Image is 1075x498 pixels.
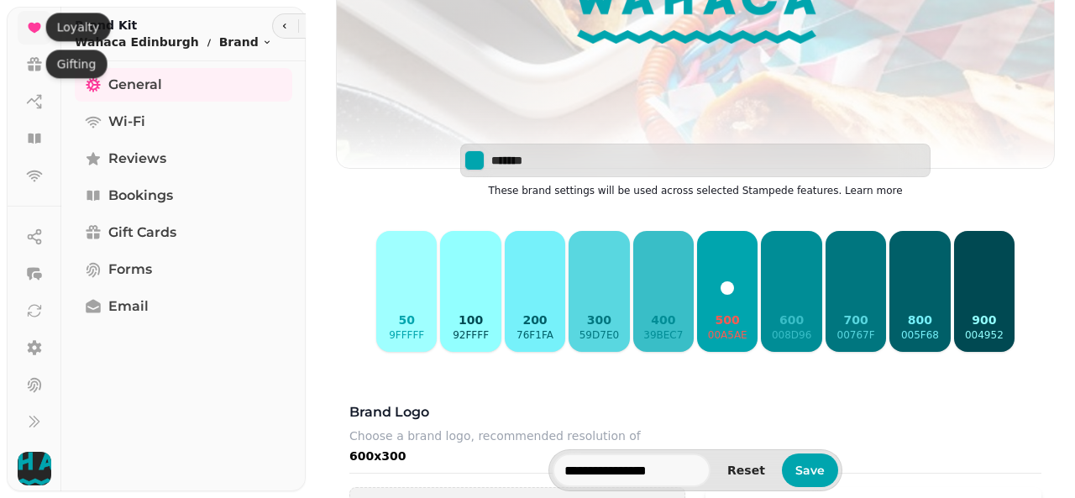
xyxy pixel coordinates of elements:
[108,149,166,169] span: Reviews
[349,426,695,466] p: Choose a brand logo, recommended resolution of
[108,75,162,95] span: General
[569,231,629,352] button: 30059d7e0
[389,328,424,342] p: 9fffff
[75,105,292,139] a: Wi-Fi
[61,61,306,491] nav: Tabs
[18,452,51,485] img: User avatar
[219,34,272,50] button: Brand
[75,68,292,102] a: General
[75,34,272,50] nav: breadcrumb
[108,112,145,132] span: Wi-Fi
[643,312,683,328] p: 400
[795,464,825,476] span: Save
[464,150,485,170] button: Select color
[708,328,747,342] p: 00a5ae
[460,144,931,177] div: Select color
[75,253,292,286] a: Forms
[505,231,565,352] button: 20076f1fa
[965,328,1004,342] p: 004952
[349,402,695,422] h3: Brand logo
[889,231,950,352] button: 800005f68
[75,34,199,50] p: Wahaca Edinburgh
[389,312,424,328] p: 50
[108,259,152,280] span: Forms
[108,186,173,206] span: Bookings
[837,328,875,342] p: 00767f
[108,223,176,243] span: Gift Cards
[965,312,1004,328] p: 900
[714,459,779,481] button: Reset
[75,216,292,249] a: Gift Cards
[643,328,683,342] p: 39bec7
[837,312,875,328] p: 700
[75,17,272,34] h2: Brand Kit
[579,312,619,328] p: 300
[727,464,765,476] span: Reset
[901,312,939,328] p: 800
[453,328,489,342] p: 92ffff
[697,231,758,352] button: 50000a5ae
[954,231,1015,352] button: 900004952
[761,231,821,352] button: 600008d96
[517,312,553,328] p: 200
[772,328,811,342] p: 008d96
[460,181,931,201] p: These brand settings will be used across selected Stampede features.
[46,50,107,78] div: Gifting
[75,290,292,323] a: Email
[782,453,838,487] button: Save
[845,185,902,197] a: Learn more
[633,231,694,352] button: 40039bec7
[579,328,619,342] p: 59d7e0
[772,312,811,328] p: 600
[46,13,111,41] div: Loyalty
[108,296,149,317] span: Email
[453,312,489,328] p: 100
[440,231,501,352] button: 10092ffff
[708,312,747,328] p: 500
[901,328,939,342] p: 005f68
[75,142,292,176] a: Reviews
[14,452,55,485] button: User avatar
[517,328,553,342] p: 76f1fa
[826,231,886,352] button: 70000767f
[376,231,437,352] button: 509fffff
[75,179,292,212] a: Bookings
